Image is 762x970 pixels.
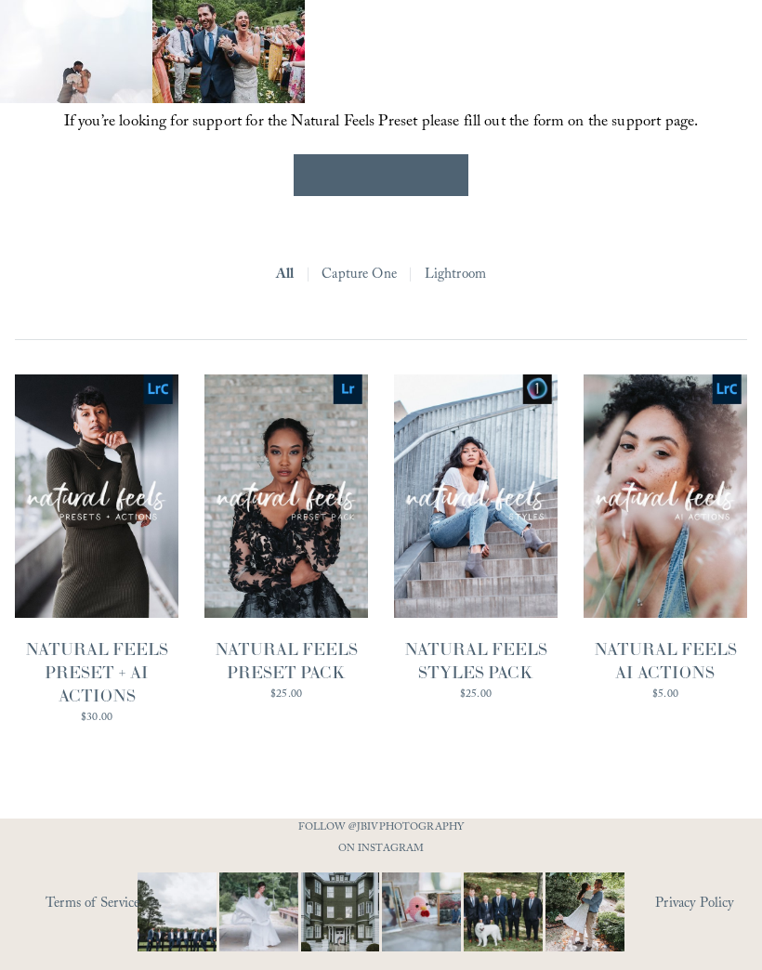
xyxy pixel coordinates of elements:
span: | [408,262,413,290]
a: NATURAL FEELS AI ACTIONS [584,374,746,705]
div: $30.00 [15,713,177,724]
span: Purchase [247,749,325,772]
div: $5.00 [584,689,746,701]
a: GET SUPPORT [294,154,469,196]
a: NATURAL FEELS PRESET PACK [204,374,367,705]
span: If you’re looking for support for the Natural Feels Preset please fill out the form on the suppor... [64,110,699,137]
a: Terms of Service [46,891,167,919]
div: NATURAL FEELS PRESET + AI ACTIONS [15,637,177,707]
img: This has got to be one of the cutest detail shots I've ever taken for a wedding! 📷 @thewoobles #I... [362,872,481,951]
p: FOLLOW @JBIVPHOTOGRAPHY ON INSTAGRAM [290,819,473,859]
button: Purchase [204,735,367,786]
div: NATURAL FEELS STYLES PACK [394,637,557,684]
button: Purchase [584,735,746,786]
div: $25.00 [394,689,557,701]
a: Lightroom [425,262,486,290]
img: Wideshots aren't just &quot;nice to have,&quot; they're a wedding day essential! 🙌 #Wideshotwedne... [289,872,391,951]
span: | [306,262,310,290]
img: Definitely, not your typical #WideShotWednesday moment. It&rsquo;s all about the suits, the smile... [117,872,236,951]
img: Happy #InternationalDogDay to all the pups who have made wedding days, engagement sessions, and p... [444,872,563,951]
a: NATURAL FEELS STYLES PACK [394,374,557,705]
button: Purchase [15,735,177,786]
span: Purchase [626,749,704,772]
div: NATURAL FEELS AI ACTIONS [584,637,746,684]
div: $25.00 [204,689,367,701]
img: Not every photo needs to be perfectly still, sometimes the best ones are the ones that feel like ... [199,872,318,951]
div: NATURAL FEELS PRESET PACK [204,637,367,684]
a: NATURAL FEELS PRESET + AI ACTIONS [15,374,177,728]
a: All [276,262,294,290]
img: It&rsquo;s that time of year where weddings and engagements pick up and I get the joy of capturin... [545,859,624,964]
button: Purchase [394,735,557,786]
a: Capture One [322,262,397,290]
a: Privacy Policy [655,891,746,919]
span: Purchase [58,749,136,772]
span: Purchase [437,749,515,772]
